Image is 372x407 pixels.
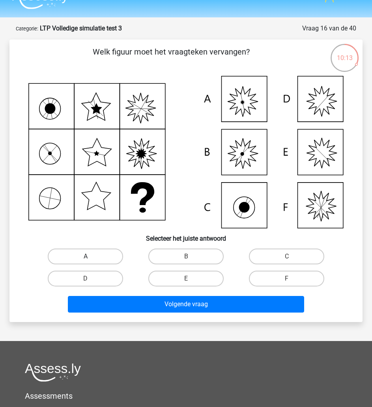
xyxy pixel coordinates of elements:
[22,46,320,70] p: Welk figuur moet het vraagteken vervangen?
[16,26,38,32] small: Categorie:
[302,24,356,33] div: Vraag 16 van de 40
[68,296,304,313] button: Volgende vraag
[249,271,324,286] label: F
[40,24,122,32] strong: LTP Volledige simulatie test 3
[48,249,123,264] label: A
[22,228,350,242] h6: Selecteer het juiste antwoord
[148,249,224,264] label: B
[25,391,347,401] h5: Assessments
[48,271,123,286] label: D
[330,43,359,63] div: 10:13
[148,271,224,286] label: E
[249,249,324,264] label: C
[25,363,81,382] img: Assessly logo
